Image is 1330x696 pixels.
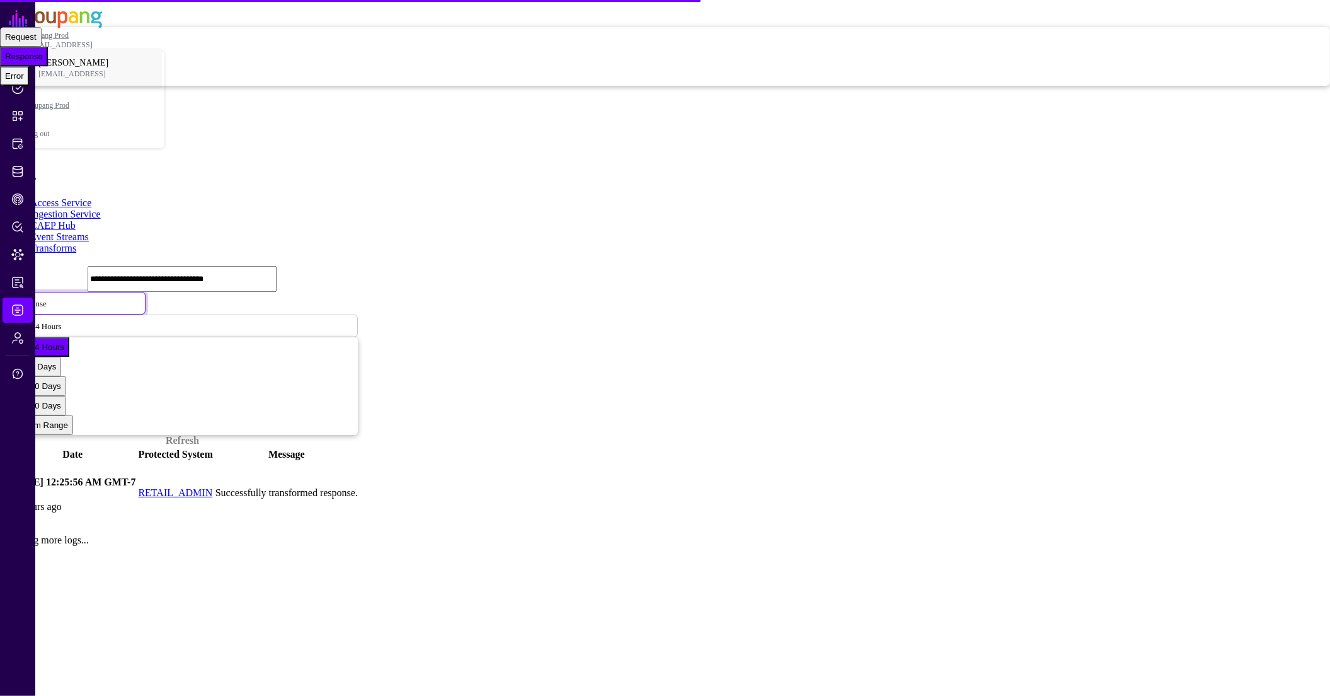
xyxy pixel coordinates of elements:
a: SGNL [8,8,29,35]
a: Identity Data Fabric [3,159,33,184]
a: RETAIL_ADMIN [138,487,212,498]
a: Policies [3,76,33,101]
a: Ingestion Service [30,209,101,219]
a: Access Service [30,197,91,208]
h4: [DATE] 12:25:56 AM GMT-7 [9,477,135,488]
span: Protected Systems [11,137,24,150]
span: Logs [11,304,24,316]
a: Admin [3,325,33,351]
span: Snippets [11,110,24,122]
span: Access Reporting [11,276,24,289]
button: Last 90 Days [7,396,66,415]
button: Last 24 Hours [7,337,69,357]
a: Transforms [30,243,76,253]
span: Last 30 Days [12,381,61,391]
span: Response [5,52,43,61]
span: Custom Range [12,420,68,430]
span: Policy Lens [11,221,24,233]
th: Protected System [137,448,213,461]
span: Policies [11,82,24,95]
a: Coupang Prod [26,85,164,125]
span: Coupang Prod [26,101,127,110]
span: Identity Data Fabric [11,165,24,178]
span: Last 24 Hours [12,342,64,352]
span: Last 24 Hours [15,322,62,331]
span: Request [5,32,37,42]
h2: Logs [5,168,1325,185]
span: Data Lens [11,248,24,261]
th: Date [9,448,136,461]
p: Loading more logs... [5,535,1325,546]
a: Data Lens [3,242,33,267]
a: Refresh [166,435,199,446]
th: Message [215,448,358,461]
span: CAEP Hub [11,193,24,206]
a: CAEP Hub [3,187,33,212]
p: 14 hours ago [9,501,135,513]
a: Logs [3,298,33,323]
div: Log out [26,129,164,139]
a: Access Reporting [3,270,33,295]
span: Support [11,368,24,380]
a: Protected Systems [3,131,33,156]
td: Successfully transformed response. [215,462,358,523]
a: CAEP Hub [30,220,76,231]
a: Snippets [3,103,33,129]
button: Custom Range [7,415,73,435]
button: Last 30 Days [7,376,66,396]
a: Policy Lens [3,214,33,240]
a: Event Streams [30,231,89,242]
span: Error [5,71,24,81]
span: Admin [11,332,24,344]
img: svg+xml;base64,PHN2ZyBpZD0iTG9nbyIgeG1sbnM9Imh0dHA6Ly93d3cudzMub3JnLzIwMDAvc3ZnIiB3aWR0aD0iMTIxLj... [25,11,102,28]
span: Last 90 Days [12,401,61,410]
